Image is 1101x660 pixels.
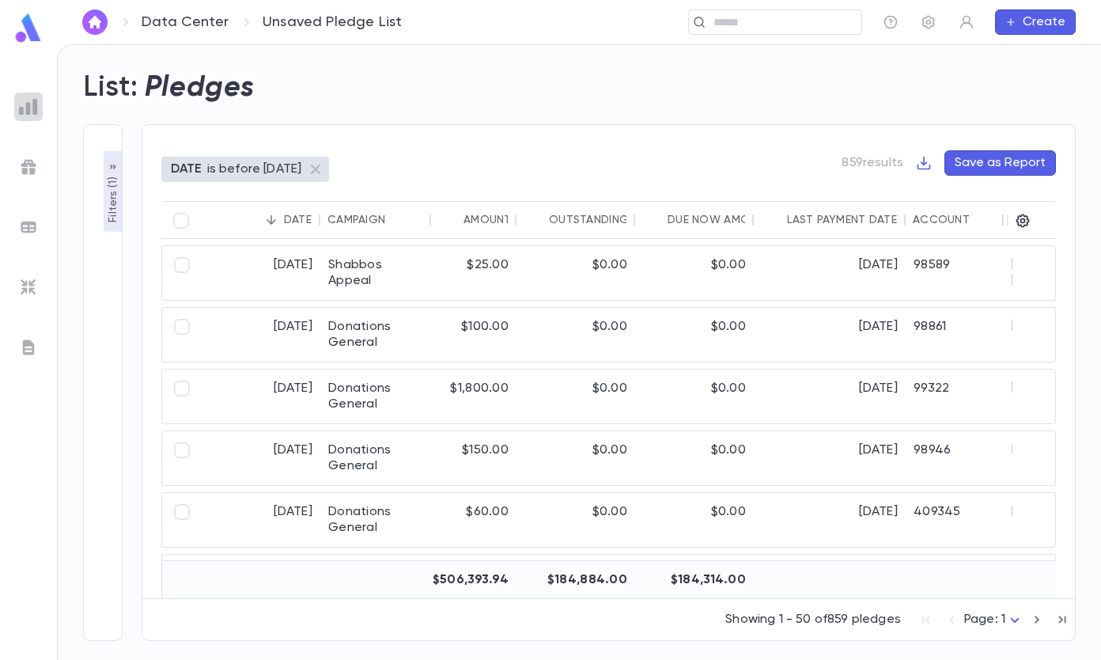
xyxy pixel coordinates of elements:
div: [DATE] [202,555,320,609]
button: Sort [385,207,411,233]
p: DATE [171,161,202,177]
div: Outstanding [549,214,629,226]
div: [DATE] [202,493,320,547]
div: Donations General [320,493,431,547]
button: Sort [642,207,668,233]
div: $0.00 [635,308,754,362]
div: Due Now Amount [668,214,772,226]
img: batches_grey.339ca447c9d9533ef1741baa751efc33.svg [19,218,38,237]
div: $0.00 [516,308,635,362]
div: $0.00 [635,431,754,485]
div: Date [284,214,312,226]
button: Save as Report [944,150,1056,176]
div: $100.00 [431,308,516,362]
div: $0.00 [516,555,635,609]
div: Donations General [320,308,431,362]
img: reports_grey.c525e4749d1bce6a11f5fe2a8de1b229.svg [19,97,38,116]
div: $0.00 [516,493,635,547]
span: Page: 1 [964,613,1005,626]
div: Page: 1 [964,608,1024,632]
div: 98946 [906,555,1004,609]
div: $25.00 [431,246,516,300]
div: 98861 [906,308,1004,362]
div: [DATE] [754,431,906,485]
div: Donations General [320,431,431,485]
div: $0.00 [635,555,754,609]
h2: Pledges [145,70,255,105]
div: $250.00 [431,555,516,609]
div: [DATE] [754,493,906,547]
a: Data Center [142,13,229,31]
button: Sort [438,207,463,233]
div: Shabbos Appeal [320,246,431,300]
div: $184,314.00 [635,561,754,599]
div: Account ID [913,214,984,226]
div: Campaign [327,214,385,226]
p: Showing 1 - 50 of 859 pledges [725,612,901,628]
div: [DATE] [202,370,320,423]
div: $0.00 [635,370,754,423]
div: [DATE] [202,246,320,300]
img: home_white.a664292cf8c1dea59945f0da9f25487c.svg [85,16,104,28]
p: is before [DATE] [207,161,302,177]
div: [DATE] [754,308,906,362]
img: letters_grey.7941b92b52307dd3b8a917253454ce1c.svg [19,338,38,357]
div: $184,884.00 [516,561,635,599]
h2: List: [83,70,138,105]
p: Filters ( 1 ) [105,173,121,222]
p: 859 results [842,155,903,171]
div: 98589 [906,246,1004,300]
button: Sort [259,207,284,233]
button: Sort [524,207,549,233]
div: $506,393.94 [431,561,516,599]
div: $60.00 [431,493,516,547]
div: Donations General [320,555,431,609]
div: 98946 [906,431,1004,485]
button: Create [995,9,1076,35]
img: campaigns_grey.99e729a5f7ee94e3726e6486bddda8f1.svg [19,157,38,176]
div: $0.00 [635,246,754,300]
div: DATEis before [DATE] [161,157,329,182]
div: 99322 [906,370,1004,423]
img: logo [13,13,44,44]
button: Filters (1) [104,151,123,232]
div: [DATE] [754,246,906,300]
div: [DATE] [754,555,906,609]
button: Sort [970,207,995,233]
div: [DATE] [202,431,320,485]
div: 409345 [906,493,1004,547]
div: Donations General [320,370,431,423]
div: Amount [463,214,512,226]
div: $150.00 [431,431,516,485]
div: $0.00 [516,370,635,423]
div: [DATE] [754,370,906,423]
div: $0.00 [516,431,635,485]
p: Unsaved Pledge List [263,13,402,31]
button: Sort [762,207,787,233]
div: $0.00 [516,246,635,300]
div: [DATE] [202,308,320,362]
img: imports_grey.530a8a0e642e233f2baf0ef88e8c9fcb.svg [19,278,38,297]
div: $0.00 [635,493,754,547]
div: Last Payment Date [787,214,897,226]
div: $1,800.00 [431,370,516,423]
